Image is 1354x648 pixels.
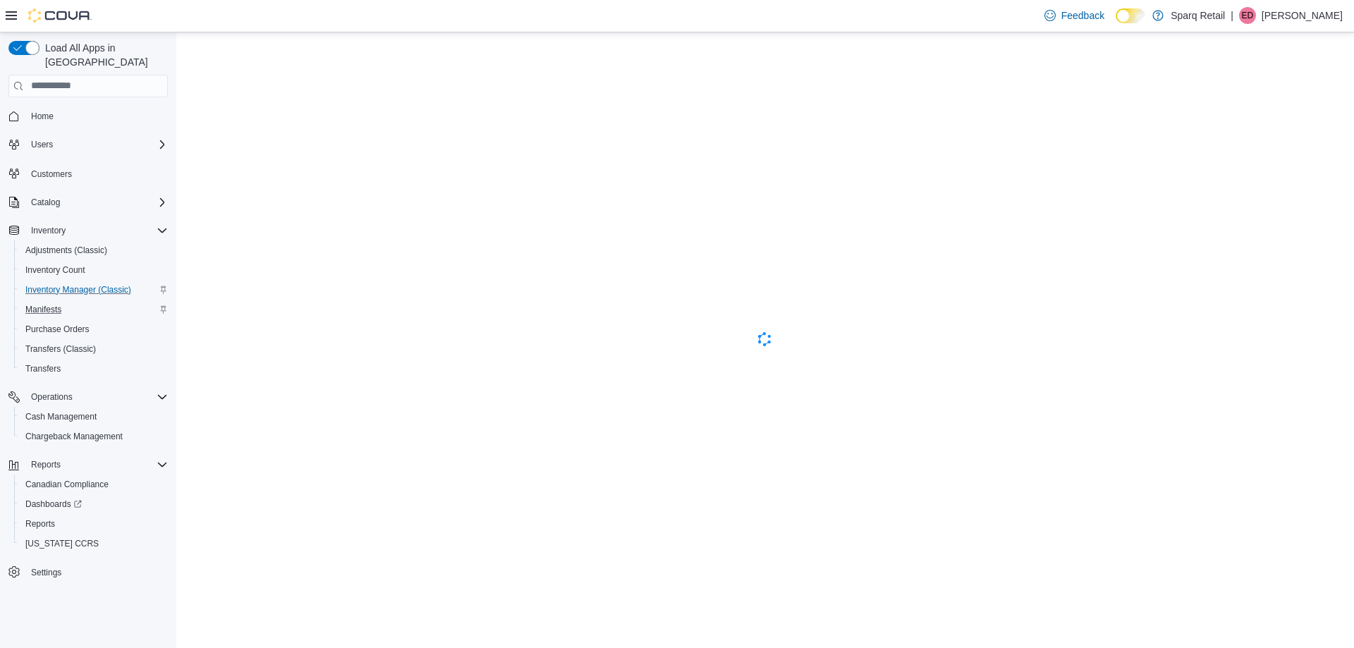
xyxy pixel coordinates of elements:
[14,240,173,260] button: Adjustments (Classic)
[25,479,109,490] span: Canadian Compliance
[25,456,168,473] span: Reports
[20,321,95,338] a: Purchase Orders
[3,192,173,212] button: Catalog
[20,428,128,445] a: Chargeback Management
[20,476,168,493] span: Canadian Compliance
[14,427,173,446] button: Chargeback Management
[3,106,173,126] button: Home
[20,360,66,377] a: Transfers
[20,360,168,377] span: Transfers
[14,514,173,534] button: Reports
[14,494,173,514] a: Dashboards
[25,538,99,549] span: [US_STATE] CCRS
[25,136,59,153] button: Users
[25,343,96,355] span: Transfers (Classic)
[20,262,168,279] span: Inventory Count
[25,431,123,442] span: Chargeback Management
[25,456,66,473] button: Reports
[25,136,168,153] span: Users
[25,564,67,581] a: Settings
[3,163,173,183] button: Customers
[25,194,168,211] span: Catalog
[14,280,173,300] button: Inventory Manager (Classic)
[20,535,168,552] span: Washington CCRS
[14,339,173,359] button: Transfers (Classic)
[1242,7,1254,24] span: ED
[14,300,173,319] button: Manifests
[20,496,87,513] a: Dashboards
[31,391,73,403] span: Operations
[31,225,66,236] span: Inventory
[25,363,61,374] span: Transfers
[31,169,72,180] span: Customers
[14,359,173,379] button: Transfers
[28,8,92,23] img: Cova
[31,567,61,578] span: Settings
[25,194,66,211] button: Catalog
[8,100,168,619] nav: Complex example
[20,242,168,259] span: Adjustments (Classic)
[20,496,168,513] span: Dashboards
[1239,7,1256,24] div: Emily Driver
[20,428,168,445] span: Chargeback Management
[20,281,137,298] a: Inventory Manager (Classic)
[25,222,71,239] button: Inventory
[20,262,91,279] a: Inventory Count
[20,408,102,425] a: Cash Management
[31,139,53,150] span: Users
[20,476,114,493] a: Canadian Compliance
[14,475,173,494] button: Canadian Compliance
[20,515,61,532] a: Reports
[39,41,168,69] span: Load All Apps in [GEOGRAPHIC_DATA]
[25,245,107,256] span: Adjustments (Classic)
[1116,8,1145,23] input: Dark Mode
[25,563,168,581] span: Settings
[25,166,78,183] a: Customers
[20,321,168,338] span: Purchase Orders
[25,389,78,405] button: Operations
[25,389,168,405] span: Operations
[1061,8,1104,23] span: Feedback
[3,562,173,582] button: Settings
[25,518,55,530] span: Reports
[20,341,102,357] a: Transfers (Classic)
[14,534,173,554] button: [US_STATE] CCRS
[3,387,173,407] button: Operations
[25,164,168,182] span: Customers
[20,301,168,318] span: Manifests
[20,515,168,532] span: Reports
[1171,7,1225,24] p: Sparq Retail
[25,499,82,510] span: Dashboards
[31,111,54,122] span: Home
[25,304,61,315] span: Manifests
[20,341,168,357] span: Transfers (Classic)
[31,197,60,208] span: Catalog
[25,411,97,422] span: Cash Management
[3,221,173,240] button: Inventory
[20,242,113,259] a: Adjustments (Classic)
[20,535,104,552] a: [US_STATE] CCRS
[25,324,90,335] span: Purchase Orders
[20,408,168,425] span: Cash Management
[1116,23,1116,24] span: Dark Mode
[20,301,67,318] a: Manifests
[14,407,173,427] button: Cash Management
[1262,7,1343,24] p: [PERSON_NAME]
[3,135,173,154] button: Users
[25,264,85,276] span: Inventory Count
[25,284,131,295] span: Inventory Manager (Classic)
[25,108,59,125] a: Home
[1039,1,1110,30] a: Feedback
[3,455,173,475] button: Reports
[25,222,168,239] span: Inventory
[14,319,173,339] button: Purchase Orders
[1231,7,1233,24] p: |
[14,260,173,280] button: Inventory Count
[25,107,168,125] span: Home
[20,281,168,298] span: Inventory Manager (Classic)
[31,459,61,470] span: Reports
